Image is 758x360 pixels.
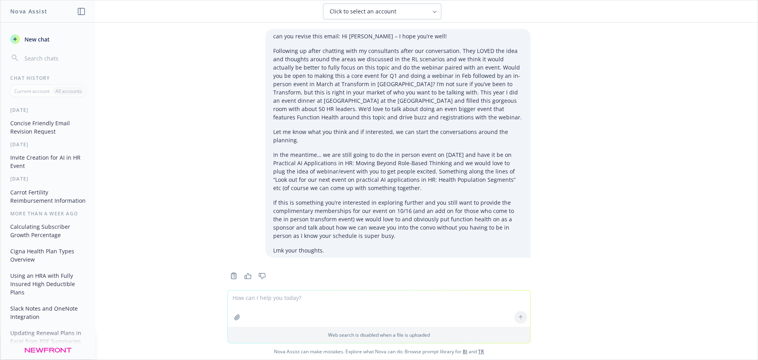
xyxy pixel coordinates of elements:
button: Calculating Subscriber Growth Percentage [7,220,89,241]
svg: Copy to clipboard [230,272,237,279]
button: Invite Creation for AI in HR Event [7,151,89,172]
a: BI [463,348,467,355]
button: Concise Friendly Email Revision Request [7,117,89,138]
p: Let me know what you think and if interested, we can start the conversations around the planning. [273,128,523,144]
p: If this is something you’re interested in exploring further and you still want to provide the com... [273,198,523,240]
a: TR [478,348,484,355]
button: Updating Renewal Plans in Excel from PDF Summaries [7,326,89,348]
div: [DATE] [1,141,95,148]
p: Web search is disabled when a file is uploaded [233,332,525,338]
button: Cigna Health Plan Types Overview [7,245,89,266]
div: More than a week ago [1,210,95,217]
input: Search chats [23,53,86,64]
p: Following up after chatting with my consultants after our conversation. They LOVED the idea and t... [273,47,523,121]
p: Lmk your thoughts. [273,246,523,254]
button: Slack Notes and OneNote Integration [7,302,89,323]
button: Carrot Fertility Reimbursement Information [7,186,89,207]
button: New chat [7,32,89,46]
span: Nova Assist can make mistakes. Explore what Nova can do: Browse prompt library for and [4,343,754,360]
div: [DATE] [1,175,95,182]
p: All accounts [55,88,82,94]
button: Using an HRA with Fully Insured High Deductible Plans [7,269,89,299]
button: Click to select an account [323,4,441,19]
div: Chat History [1,75,95,81]
p: can you revise this email: Hi [PERSON_NAME] – I hope you’re well! [273,32,523,40]
h1: Nova Assist [10,7,47,15]
span: New chat [23,35,50,43]
p: In the meantime… we are still going to do the in person event on [DATE] and have it be on Practic... [273,151,523,192]
span: Click to select an account [330,8,396,15]
p: Current account [14,88,50,94]
button: Thumbs down [256,270,268,281]
div: [DATE] [1,107,95,113]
